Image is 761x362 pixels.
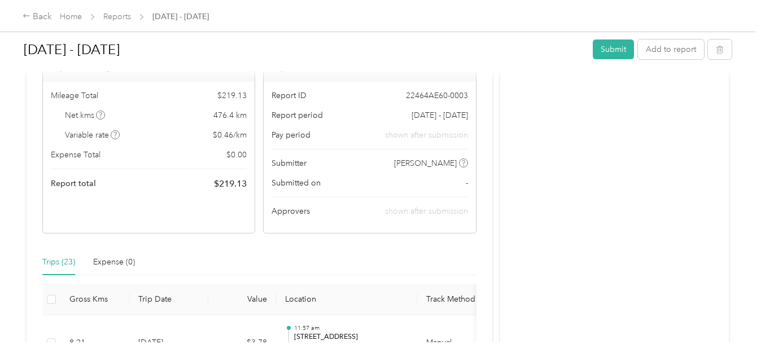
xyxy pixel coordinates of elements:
[272,157,307,169] span: Submitter
[213,109,247,121] span: 476.4 km
[272,90,307,101] span: Report ID
[226,149,247,161] span: $ 0.00
[65,109,106,121] span: Net kms
[272,177,321,189] span: Submitted on
[60,12,82,21] a: Home
[51,149,100,161] span: Expense Total
[698,299,761,362] iframe: Everlance-gr Chat Button Frame
[276,284,417,315] th: Location
[272,205,310,217] span: Approvers
[93,256,135,268] div: Expense (0)
[60,284,129,315] th: Gross Kms
[272,129,310,141] span: Pay period
[593,39,634,59] button: Submit
[385,129,468,141] span: shown after submission
[406,90,468,101] span: 22464AE60-0003
[23,10,52,24] div: Back
[51,90,98,101] span: Mileage Total
[42,256,75,268] div: Trips (23)
[294,332,408,342] p: [STREET_ADDRESS]
[417,284,491,315] th: Track Method
[103,12,131,21] a: Reports
[272,109,323,121] span: Report period
[394,157,457,169] span: [PERSON_NAME]
[24,36,585,63] h1: Sep 1 - 30, 2025
[152,11,209,23] span: [DATE] - [DATE]
[217,90,247,101] span: $ 219.13
[65,129,120,141] span: Variable rate
[412,109,468,121] span: [DATE] - [DATE]
[385,206,468,216] span: shown after submission
[466,177,468,189] span: -
[214,177,247,191] span: $ 219.13
[213,129,247,141] span: $ 0.46 / km
[638,39,704,59] button: Add to report
[294,324,408,332] p: 11:57 am
[129,284,208,315] th: Trip Date
[51,178,96,189] span: Report total
[208,284,276,315] th: Value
